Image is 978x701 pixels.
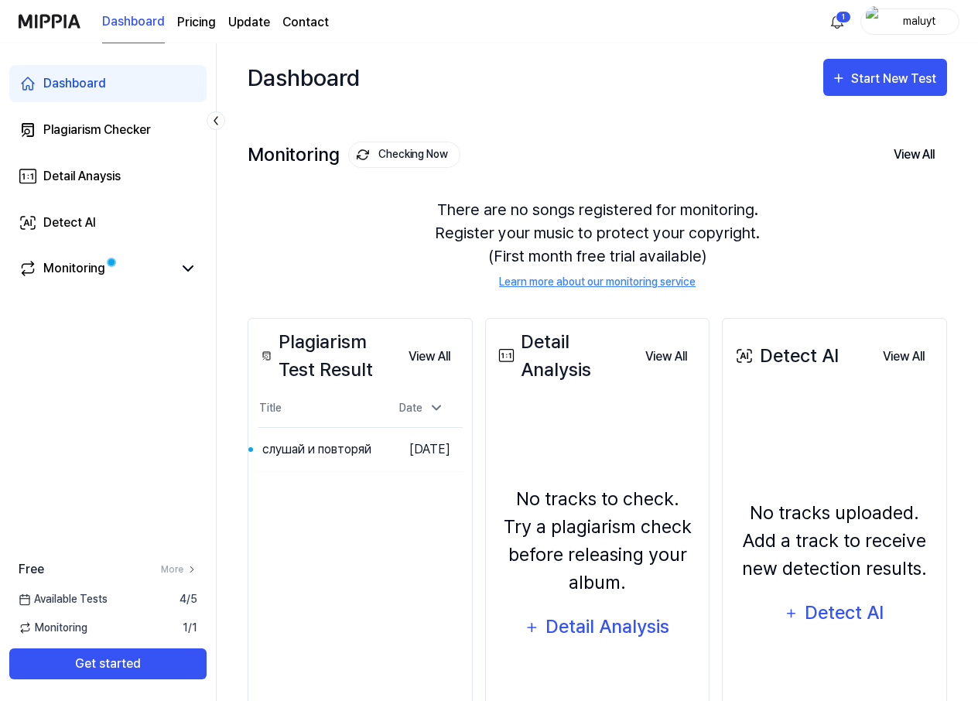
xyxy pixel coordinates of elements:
div: Dashboard [248,59,360,96]
button: View All [881,138,947,171]
div: Dashboard [43,74,106,93]
a: Learn more about our monitoring service [499,274,696,290]
a: View All [396,340,463,372]
div: Monitoring [248,142,460,168]
a: Plagiarism Checker [9,111,207,149]
div: Detect AI [732,342,839,370]
div: Monitoring [43,259,105,278]
span: Free [19,560,44,579]
button: View All [633,341,699,372]
div: Detect AI [43,214,96,232]
span: Monitoring [19,620,87,636]
div: maluyt [889,12,949,29]
div: No tracks to check. Try a plagiarism check before releasing your album. [495,485,700,597]
a: Contact [282,13,329,32]
span: Available Tests [19,591,108,607]
div: 1 [836,11,851,23]
div: Start New Test [851,69,939,89]
a: View All [870,340,937,372]
span: 1 / 1 [183,620,197,636]
div: Plagiarism Test Result [258,328,396,384]
a: Monitoring [19,259,173,278]
button: View All [396,341,463,372]
a: View All [633,340,699,372]
button: View All [870,341,937,372]
div: Detail Anaysis [43,167,121,186]
a: Detail Anaysis [9,158,207,195]
button: Checking Now [348,142,460,168]
a: More [161,563,197,576]
div: слушай и повторяй [262,440,371,459]
div: Detect AI [803,598,886,627]
button: Detect AI [775,595,895,632]
div: No tracks uploaded. Add a track to receive new detection results. [732,499,937,583]
a: Pricing [177,13,216,32]
a: Dashboard [9,65,207,102]
div: Date [393,395,450,421]
button: Start New Test [823,59,947,96]
a: Dashboard [102,1,165,43]
span: 4 / 5 [180,591,197,607]
button: 알림1 [825,9,850,34]
div: Detail Analysis [495,328,634,384]
div: Detail Analysis [545,612,671,641]
th: Title [258,390,381,427]
button: Get started [9,648,207,679]
img: monitoring Icon [357,149,369,161]
img: 알림 [828,12,846,31]
div: There are no songs registered for monitoring. Register your music to protect your copyright. (Fir... [248,180,947,309]
a: Update [228,13,270,32]
a: Detect AI [9,204,207,241]
div: Plagiarism Checker [43,121,151,139]
button: Detail Analysis [515,609,680,646]
img: profile [866,6,884,37]
td: [DATE] [381,427,463,471]
button: profilemaluyt [860,9,959,35]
